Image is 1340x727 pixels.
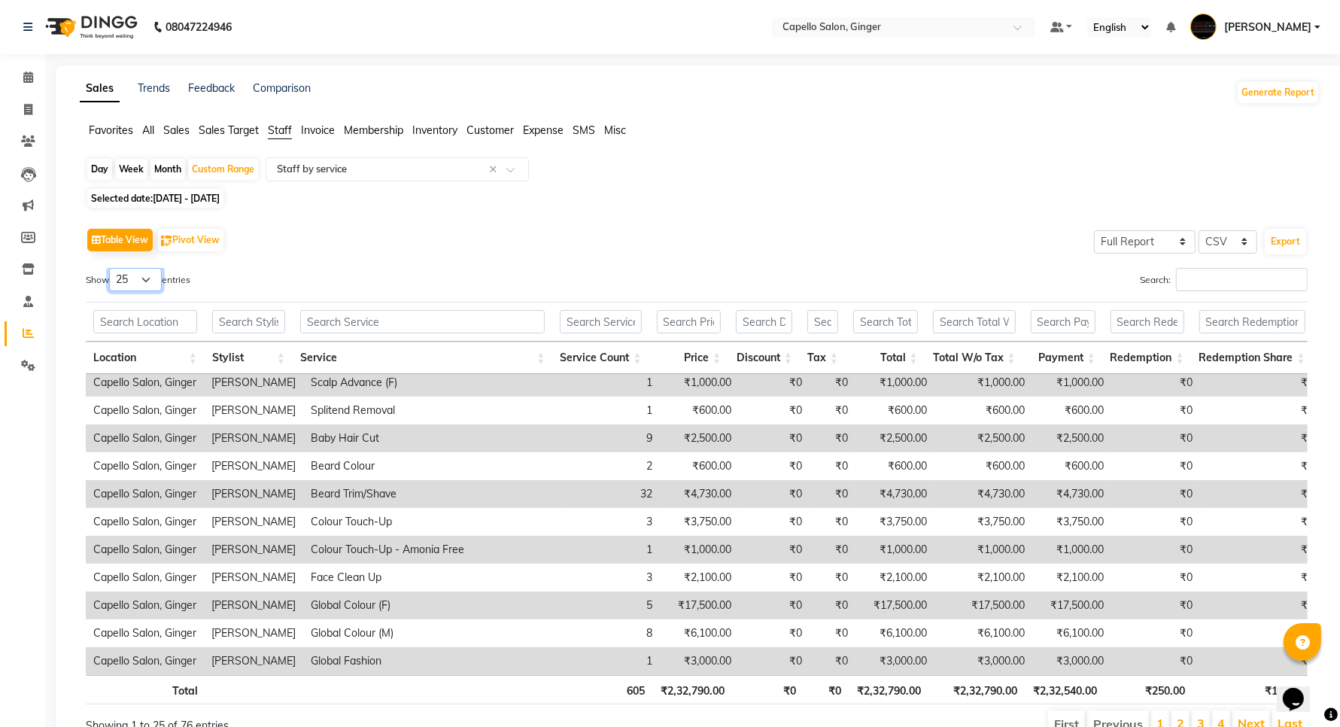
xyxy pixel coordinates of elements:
[1111,592,1200,619] td: ₹0
[660,592,739,619] td: ₹17,500.00
[38,6,141,48] img: logo
[303,592,564,619] td: Global Colour (F)
[1200,536,1321,564] td: ₹0
[303,619,564,647] td: Global Colour (M)
[934,480,1032,508] td: ₹4,730.00
[739,647,810,675] td: ₹0
[739,369,810,397] td: ₹0
[1032,647,1111,675] td: ₹3,000.00
[204,397,303,424] td: [PERSON_NAME]
[739,452,810,480] td: ₹0
[855,647,934,675] td: ₹3,000.00
[1111,564,1200,592] td: ₹0
[739,508,810,536] td: ₹0
[1031,310,1095,333] input: Search Payment
[1224,20,1311,35] span: [PERSON_NAME]
[303,536,564,564] td: Colour Touch-Up - Amonia Free
[1111,508,1200,536] td: ₹0
[1023,342,1103,374] th: Payment: activate to sort column ascending
[560,310,641,333] input: Search Service Count
[204,452,303,480] td: [PERSON_NAME]
[142,123,154,137] span: All
[660,397,739,424] td: ₹600.00
[86,424,204,452] td: Capello Salon, Ginger
[153,193,220,204] span: [DATE] - [DATE]
[1265,229,1306,254] button: Export
[86,536,204,564] td: Capello Salon, Ginger
[556,675,652,704] th: 605
[253,81,311,95] a: Comparison
[86,397,204,424] td: Capello Salon, Ginger
[1199,310,1305,333] input: Search Redemption Share
[86,592,204,619] td: Capello Salon, Ginger
[303,397,564,424] td: Splitend Removal
[86,342,205,374] th: Location: activate to sort column ascending
[810,369,855,397] td: ₹0
[933,310,1016,333] input: Search Total W/o Tax
[934,424,1032,452] td: ₹2,500.00
[739,536,810,564] td: ₹0
[934,619,1032,647] td: ₹6,100.00
[188,159,258,180] div: Custom Range
[1200,424,1321,452] td: ₹0
[87,229,153,251] button: Table View
[855,369,934,397] td: ₹1,000.00
[564,508,660,536] td: 3
[86,452,204,480] td: Capello Salon, Ginger
[660,369,739,397] td: ₹1,000.00
[934,452,1032,480] td: ₹600.00
[800,342,846,374] th: Tax: activate to sort column ascending
[204,592,303,619] td: [PERSON_NAME]
[466,123,514,137] span: Customer
[303,452,564,480] td: Beard Colour
[86,619,204,647] td: Capello Salon, Ginger
[652,675,732,704] th: ₹2,32,790.00
[1111,619,1200,647] td: ₹0
[86,508,204,536] td: Capello Salon, Ginger
[1032,369,1111,397] td: ₹1,000.00
[810,536,855,564] td: ₹0
[807,310,838,333] input: Search Tax
[810,452,855,480] td: ₹0
[1103,342,1192,374] th: Redemption: activate to sort column ascending
[739,564,810,592] td: ₹0
[849,675,928,704] th: ₹2,32,790.00
[138,81,170,95] a: Trends
[1200,452,1321,480] td: ₹0
[93,310,197,333] input: Search Location
[1200,508,1321,536] td: ₹0
[188,81,235,95] a: Feedback
[604,123,626,137] span: Misc
[736,310,792,333] input: Search Discount
[657,310,722,333] input: Search Price
[934,592,1032,619] td: ₹17,500.00
[86,647,204,675] td: Capello Salon, Ginger
[204,508,303,536] td: [PERSON_NAME]
[1200,397,1321,424] td: ₹0
[855,424,934,452] td: ₹2,500.00
[855,592,934,619] td: ₹17,500.00
[660,647,739,675] td: ₹3,000.00
[1032,452,1111,480] td: ₹600.00
[204,564,303,592] td: [PERSON_NAME]
[204,480,303,508] td: [PERSON_NAME]
[1192,342,1313,374] th: Redemption Share: activate to sort column ascending
[660,480,739,508] td: ₹4,730.00
[268,123,292,137] span: Staff
[1200,647,1321,675] td: ₹0
[564,536,660,564] td: 1
[1032,564,1111,592] td: ₹2,100.00
[564,564,660,592] td: 3
[166,6,232,48] b: 08047224946
[564,452,660,480] td: 2
[934,564,1032,592] td: ₹2,100.00
[855,536,934,564] td: ₹1,000.00
[87,189,223,208] span: Selected date:
[204,424,303,452] td: [PERSON_NAME]
[804,675,849,704] th: ₹0
[157,229,223,251] button: Pivot View
[86,675,205,704] th: Total
[1032,508,1111,536] td: ₹3,750.00
[301,123,335,137] span: Invoice
[739,619,810,647] td: ₹0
